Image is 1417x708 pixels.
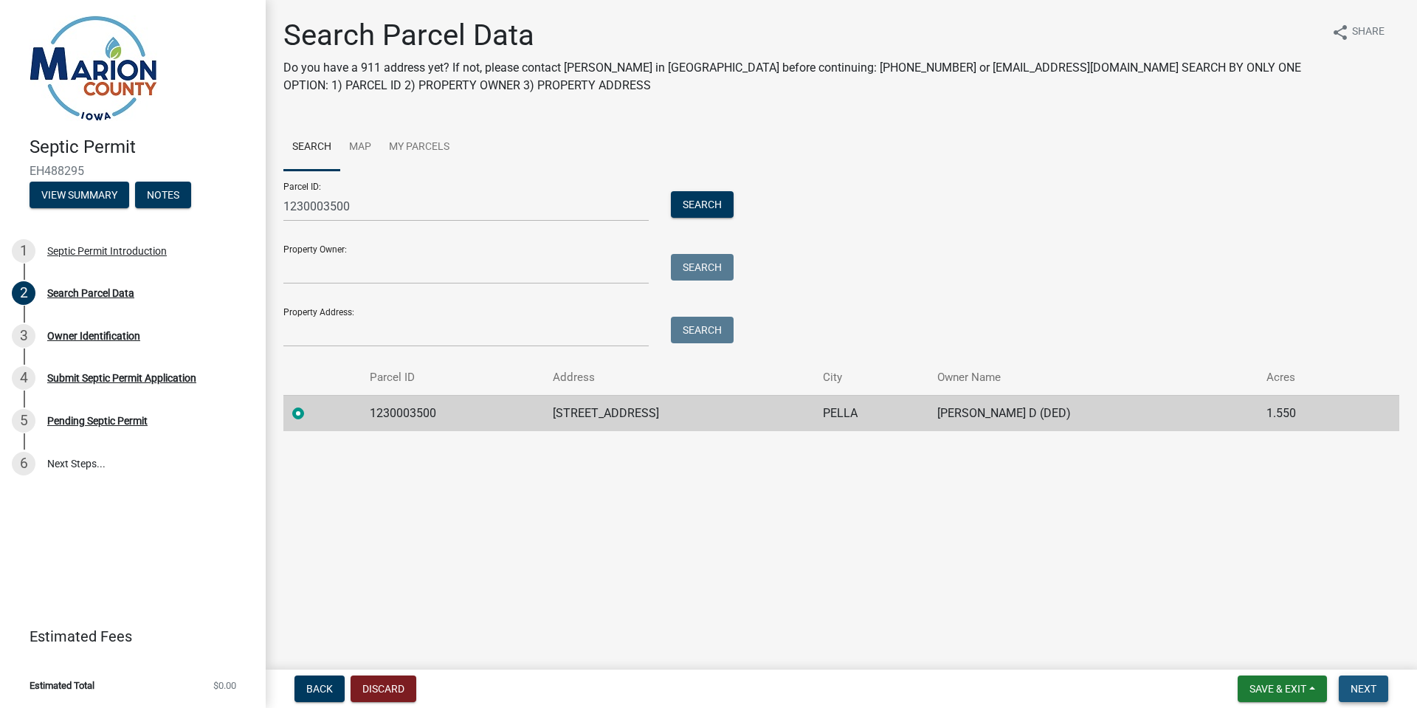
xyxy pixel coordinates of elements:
[1331,24,1349,41] i: share
[380,124,458,171] a: My Parcels
[1249,683,1306,695] span: Save & Exit
[1258,360,1360,395] th: Acres
[30,190,129,202] wm-modal-confirm: Summary
[12,239,35,263] div: 1
[1339,676,1388,702] button: Next
[30,182,129,208] button: View Summary
[283,18,1320,53] h1: Search Parcel Data
[30,681,94,690] span: Estimated Total
[47,373,196,383] div: Submit Septic Permit Application
[671,317,734,343] button: Search
[12,366,35,390] div: 4
[671,254,734,281] button: Search
[12,622,242,651] a: Estimated Fees
[1238,676,1327,702] button: Save & Exit
[671,191,734,218] button: Search
[135,190,191,202] wm-modal-confirm: Notes
[47,246,167,256] div: Septic Permit Introduction
[12,409,35,433] div: 5
[283,124,340,171] a: Search
[928,360,1258,395] th: Owner Name
[30,16,157,121] img: Marion County, Iowa
[12,281,35,305] div: 2
[30,137,254,158] h4: Septic Permit
[814,360,928,395] th: City
[340,124,380,171] a: Map
[283,59,1320,94] p: Do you have a 911 address yet? If not, please contact [PERSON_NAME] in [GEOGRAPHIC_DATA] before c...
[544,360,814,395] th: Address
[361,395,544,431] td: 1230003500
[12,452,35,475] div: 6
[544,395,814,431] td: [STREET_ADDRESS]
[135,182,191,208] button: Notes
[47,416,148,426] div: Pending Septic Permit
[361,360,544,395] th: Parcel ID
[294,676,345,702] button: Back
[12,324,35,348] div: 3
[306,683,333,695] span: Back
[30,164,236,178] span: EH488295
[928,395,1258,431] td: [PERSON_NAME] D (DED)
[1352,24,1385,41] span: Share
[1320,18,1396,47] button: shareShare
[1258,395,1360,431] td: 1.550
[213,681,236,690] span: $0.00
[814,395,928,431] td: PELLA
[351,676,416,702] button: Discard
[47,331,140,341] div: Owner Identification
[47,288,134,298] div: Search Parcel Data
[1351,683,1376,695] span: Next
